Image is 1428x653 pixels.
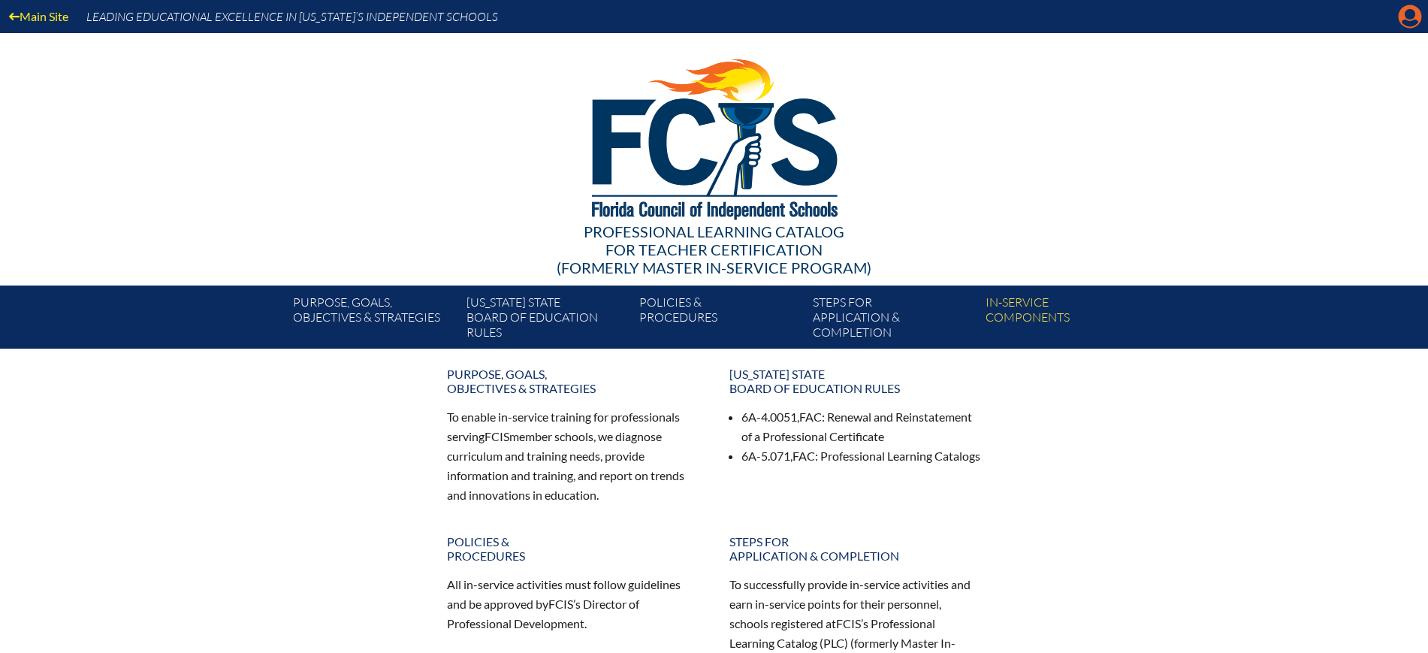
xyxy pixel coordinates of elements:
span: FAC [792,449,815,463]
a: Steps forapplication & completion [720,528,991,569]
a: Purpose, goals,objectives & strategies [438,361,708,401]
a: [US_STATE] StateBoard of Education rules [460,292,633,349]
span: PLC [823,636,844,650]
span: FCIS [485,429,509,443]
a: Main Site [3,6,74,26]
img: FCISlogo221.eps [559,33,869,238]
a: Policies &Procedures [438,528,708,569]
span: FCIS [836,616,861,630]
a: [US_STATE] StateBoard of Education rules [720,361,991,401]
p: All in-service activities must follow guidelines and be approved by ’s Director of Professional D... [447,575,699,633]
span: FAC [799,410,822,424]
span: FCIS [548,597,573,611]
a: In-servicecomponents [980,292,1152,349]
a: Purpose, goals,objectives & strategies [287,292,460,349]
li: 6A-5.071, : Professional Learning Catalogs [741,446,982,466]
p: To enable in-service training for professionals serving member schools, we diagnose curriculum an... [447,407,699,504]
a: Policies &Procedures [633,292,806,349]
span: for Teacher Certification [605,240,823,258]
a: Steps forapplication & completion [807,292,980,349]
li: 6A-4.0051, : Renewal and Reinstatement of a Professional Certificate [741,407,982,446]
svg: Manage account [1398,5,1422,29]
div: Professional Learning Catalog (formerly Master In-service Program) [282,222,1147,277]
